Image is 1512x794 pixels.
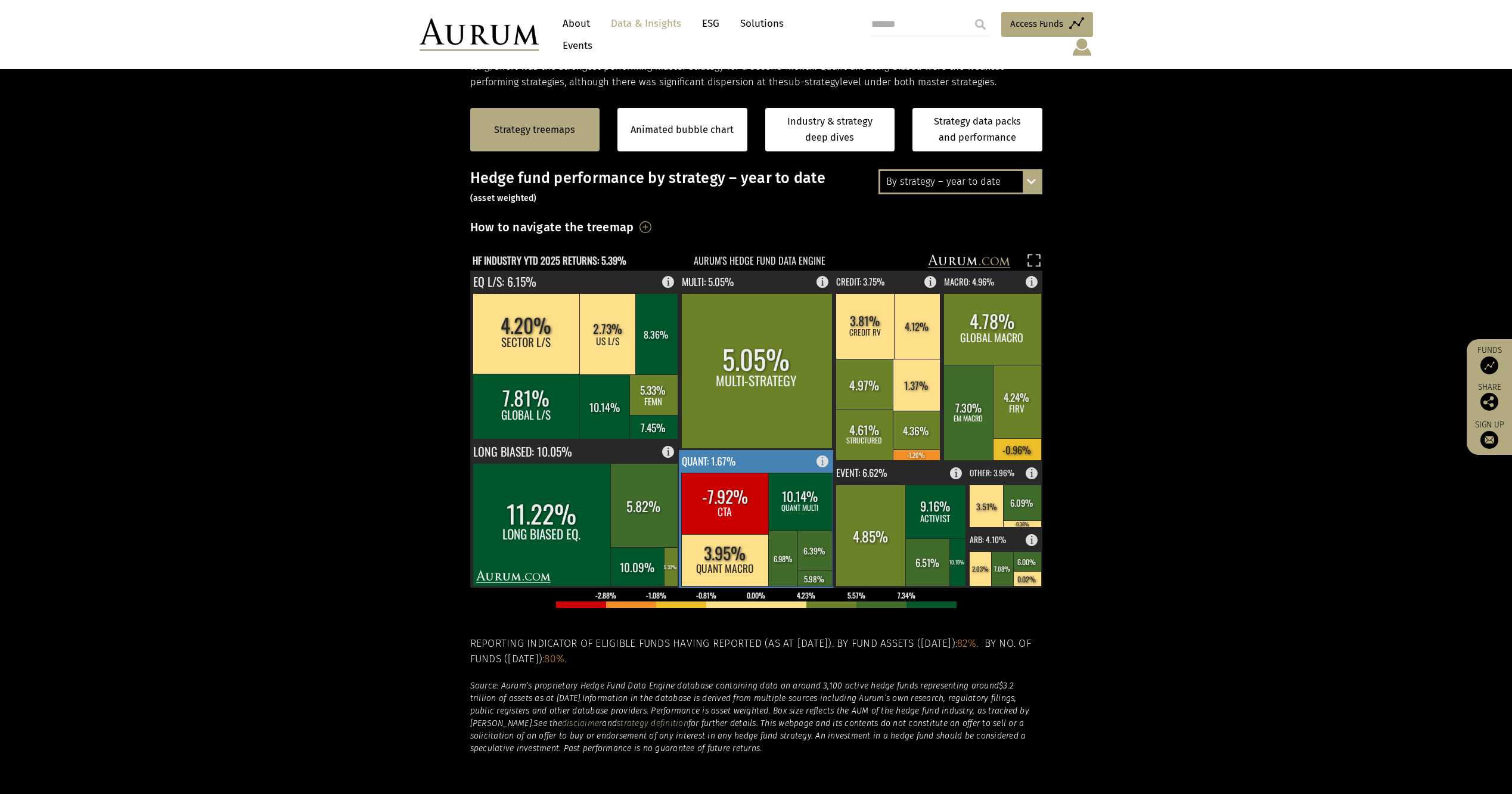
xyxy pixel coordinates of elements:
[1473,345,1506,374] a: Funds
[470,636,1042,668] h5: Reporting indicator of eligible funds having reported (as at [DATE]). By fund assets ([DATE]): . ...
[605,13,687,35] a: Data & Insights
[696,13,725,35] a: ESG
[1010,17,1063,31] span: Access Funds
[734,13,790,35] a: Solutions
[1473,383,1506,411] div: Share
[420,18,539,51] img: Aurum
[631,122,734,138] a: Animated bubble chart
[602,718,617,728] em: and
[912,108,1042,151] a: Strategy data packs and performance
[1071,37,1093,57] img: account-icon.svg
[1473,420,1506,449] a: Sign up
[1001,12,1093,37] a: Access Funds
[562,718,603,728] a: disclaimer
[470,217,634,237] h3: How to navigate the treemap
[470,681,999,691] em: Source: Aurum’s proprietary Hedge Fund Data Engine database containing data on around 3,100 activ...
[557,35,592,57] a: Events
[470,193,537,203] small: (asset weighted)
[470,169,1042,205] h3: Hedge fund performance by strategy – year to date
[557,13,596,35] a: About
[765,108,895,151] a: Industry & strategy deep dives
[470,718,1026,753] em: for further details. This webpage and its contents do not constitute an offer to sell or a solici...
[494,122,575,138] a: Strategy treemaps
[968,13,992,36] input: Submit
[784,76,840,88] span: sub-strategy
[880,171,1041,193] div: By strategy – year to date
[533,718,562,728] em: See the
[470,693,1029,728] em: Information in the database is derived from multiple sources including Aurum’s own research, regu...
[957,637,976,650] span: 82%
[580,693,582,703] em: .
[1480,393,1498,411] img: Share this post
[617,718,688,728] a: strategy definition
[1480,356,1498,374] img: Access Funds
[544,653,564,665] span: 80%
[1480,431,1498,449] img: Sign up to our newsletter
